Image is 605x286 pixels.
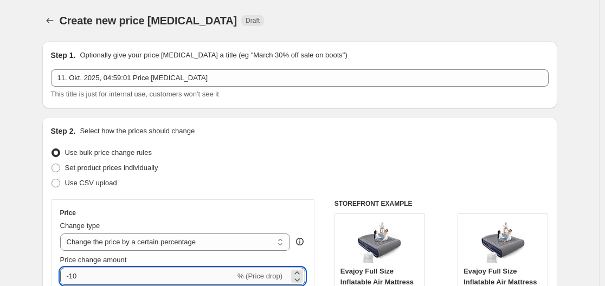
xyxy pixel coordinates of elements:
span: Change type [60,222,100,230]
p: Optionally give your price [MEDICAL_DATA] a title (eg "March 30% off sale on boots") [80,50,347,61]
input: -15 [60,268,235,285]
span: Use CSV upload [65,179,117,187]
span: Create new price [MEDICAL_DATA] [60,15,237,27]
h3: Price [60,209,76,217]
p: Select how the prices should change [80,126,195,136]
span: This title is just for internal use, customers won't see it [51,90,219,98]
span: Price change amount [60,256,127,264]
img: 71fcwbklNRL_80x.jpg [481,219,525,263]
h2: Step 2. [51,126,76,136]
input: 30% off holiday sale [51,69,549,87]
div: help [294,236,305,247]
span: Use bulk price change rules [65,148,152,157]
span: % (Price drop) [237,272,282,280]
span: Draft [246,16,260,25]
h6: STOREFRONT EXAMPLE [334,199,549,208]
button: Price change jobs [42,13,57,28]
h2: Step 1. [51,50,76,61]
img: 71fcwbklNRL_80x.jpg [358,219,401,263]
span: Set product prices individually [65,164,158,172]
